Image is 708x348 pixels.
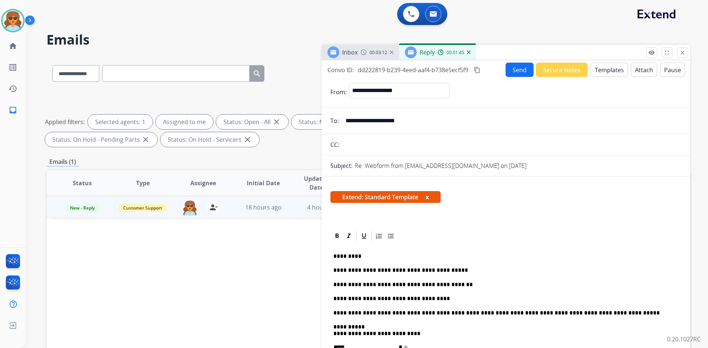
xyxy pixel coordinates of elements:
span: Initial Date [247,179,280,187]
p: To: [330,116,339,125]
button: Templates [591,63,628,77]
mat-icon: person_remove [209,203,218,212]
button: Attach [631,63,657,77]
span: Assignee [190,179,216,187]
div: Bold [332,231,343,242]
div: Selected agents: 1 [88,115,153,129]
span: New - Reply [66,204,99,212]
mat-icon: home [8,42,17,50]
div: Status: New - Initial [291,115,369,129]
span: 18 hours ago [245,203,282,211]
mat-icon: close [243,135,252,144]
p: 0.20.1027RC [667,335,701,344]
div: Italic [343,231,354,242]
mat-icon: content_copy [474,67,480,73]
button: Secure Notes [536,63,588,77]
span: 4 hours ago [307,203,340,211]
span: Extend: Standard Template [330,191,441,203]
div: Bullet List [385,231,396,242]
span: Customer Support [119,204,167,212]
div: Underline [358,231,369,242]
span: 00:03:12 [369,50,387,56]
span: Inbox [342,48,358,56]
div: Status: Open - All [216,115,288,129]
button: x [426,193,429,201]
img: avatar [3,10,23,31]
span: Status [73,179,92,187]
h2: Emails [46,32,690,47]
div: Assigned to me [156,115,213,129]
span: dd222819-b239-4eed-aaf4-b738e5ecf5f9 [358,66,468,74]
p: Emails (1) [46,157,79,166]
span: Updated Date [300,174,333,192]
span: Reply [420,48,435,56]
button: Pause [660,63,685,77]
mat-icon: history [8,84,17,93]
mat-icon: list_alt [8,63,17,72]
img: agent-avatar [183,200,197,215]
mat-icon: close [141,135,150,144]
div: Status: On Hold - Servicers [160,132,259,147]
mat-icon: remove_red_eye [648,49,655,56]
p: Re: Webform from [EMAIL_ADDRESS][DOMAIN_NAME] on [DATE] [355,161,527,170]
p: Applied filters: [45,117,85,126]
button: Send [506,63,534,77]
p: CC: [330,140,339,149]
div: Status: On Hold - Pending Parts [45,132,157,147]
p: Subject: [330,161,353,170]
mat-icon: close [679,49,686,56]
mat-icon: search [253,69,261,78]
div: Ordered List [374,231,385,242]
mat-icon: fullscreen [664,49,670,56]
mat-icon: inbox [8,106,17,115]
p: From: [330,88,347,96]
p: Convo ID: [327,66,354,74]
span: 00:01:45 [447,50,464,56]
span: Type [136,179,150,187]
mat-icon: close [272,117,281,126]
